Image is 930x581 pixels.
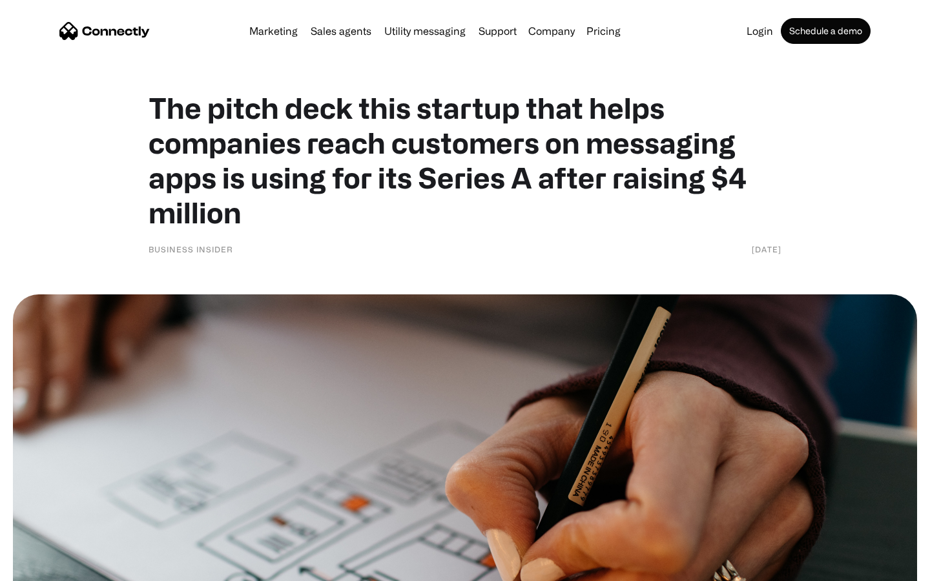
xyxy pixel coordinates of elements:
[581,26,626,36] a: Pricing
[741,26,778,36] a: Login
[781,18,871,44] a: Schedule a demo
[524,22,579,40] div: Company
[244,26,303,36] a: Marketing
[379,26,471,36] a: Utility messaging
[149,243,233,256] div: Business Insider
[528,22,575,40] div: Company
[473,26,522,36] a: Support
[26,558,77,576] ul: Language list
[752,243,781,256] div: [DATE]
[305,26,377,36] a: Sales agents
[59,21,150,41] a: home
[149,90,781,230] h1: The pitch deck this startup that helps companies reach customers on messaging apps is using for i...
[13,558,77,576] aside: Language selected: English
